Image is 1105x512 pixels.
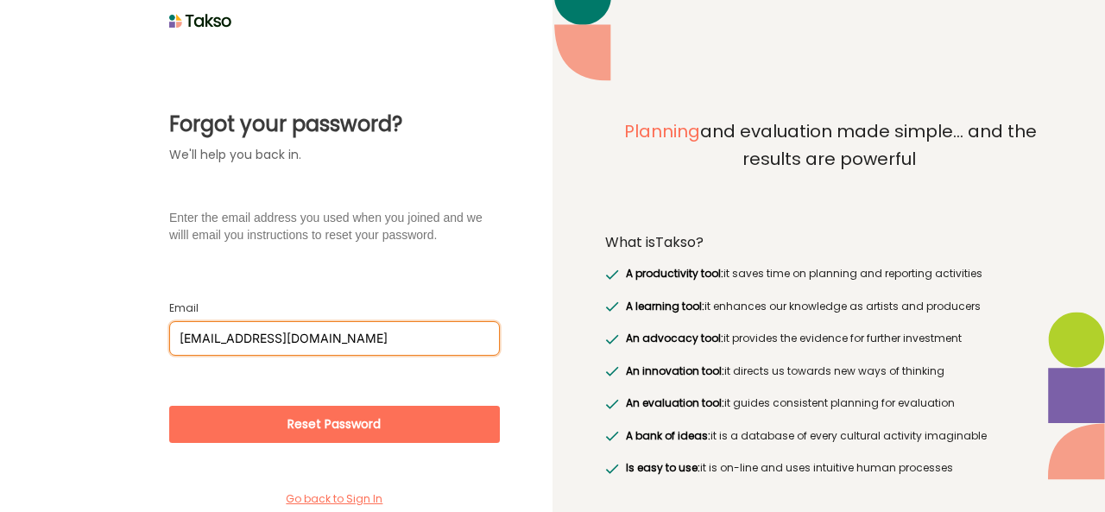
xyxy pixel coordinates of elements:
[169,491,500,507] label: Go back to Sign In
[169,146,522,164] label: We'll help you back in.
[169,301,500,315] label: Email
[622,330,961,347] label: it provides the evidence for further investment
[626,266,723,281] span: A productivity tool:
[605,399,619,409] img: greenRight
[655,232,704,252] span: Takso?
[626,460,700,475] span: Is easy to use:
[169,321,500,356] input: Enter your email
[169,406,500,443] button: Reset Password
[622,363,944,380] label: it directs us towards new ways of thinking
[605,269,619,280] img: greenRight
[624,119,700,143] span: Planning
[622,427,986,445] label: it is a database of every cultural activity imaginable
[605,334,619,344] img: greenRight
[605,366,619,376] img: greenRight
[622,265,982,282] label: it saves time on planning and reporting activities
[605,431,619,441] img: greenRight
[622,298,980,315] label: it enhances our knowledge as artists and producers
[169,109,522,140] label: Forgot your password?
[626,299,704,313] span: A learning tool:
[169,8,232,34] img: taksoLoginLogo
[605,464,619,474] img: greenRight
[169,209,522,271] label: Enter the email address you used when you joined and we willl email you instructions to reset you...
[622,459,952,477] label: it is on-line and uses intuitive human processes
[605,301,619,312] img: greenRight
[626,363,724,378] span: An innovation tool:
[605,118,1052,212] label: and evaluation made simple... and the results are powerful
[626,395,724,410] span: An evaluation tool:
[626,428,710,443] span: A bank of ideas:
[626,331,723,345] span: An advocacy tool:
[622,395,954,412] label: it guides consistent planning for evaluation
[605,234,704,251] label: What is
